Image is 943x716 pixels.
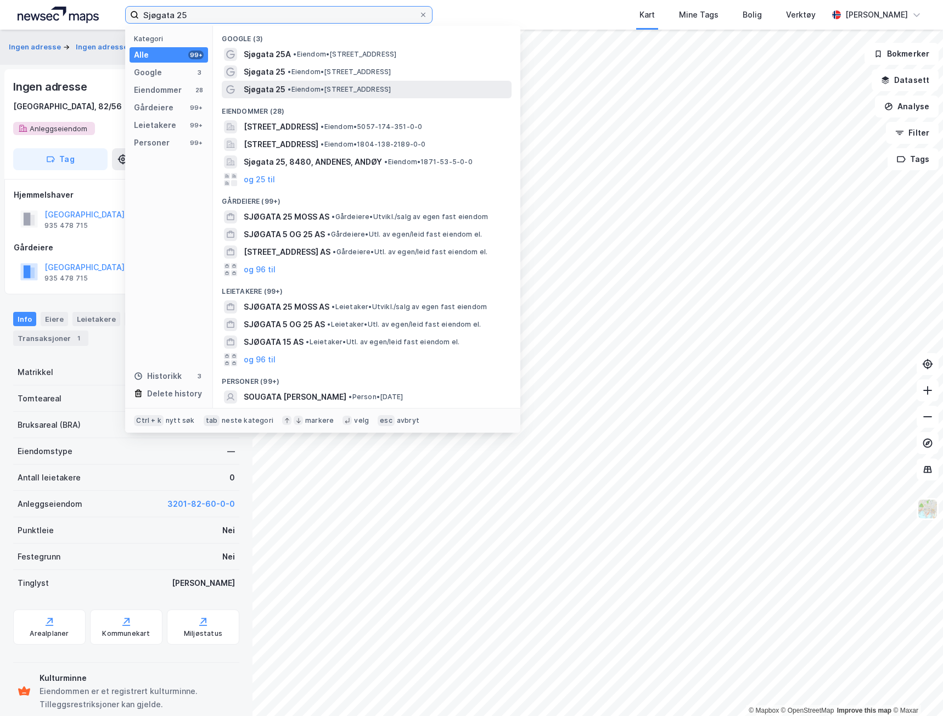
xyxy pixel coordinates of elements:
[139,7,419,23] input: Søk på adresse, matrikkel, gårdeiere, leietakere eller personer
[306,338,309,346] span: •
[41,312,68,326] div: Eiere
[166,416,195,425] div: nytt søk
[321,140,425,149] span: Eiendom • 1804-138-2189-0-0
[213,368,520,388] div: Personer (99+)
[244,65,285,79] span: Sjøgata 25
[134,370,182,383] div: Historikk
[213,278,520,298] div: Leietakere (99+)
[749,707,779,714] a: Mapbox
[639,8,655,21] div: Kart
[172,577,235,590] div: [PERSON_NAME]
[184,629,222,638] div: Miljøstatus
[18,366,53,379] div: Matrikkel
[18,577,49,590] div: Tinglyst
[332,212,335,221] span: •
[134,35,208,43] div: Kategori
[244,83,285,96] span: Sjøgata 25
[244,173,275,186] button: og 25 til
[305,416,334,425] div: markere
[229,471,235,484] div: 0
[14,188,239,202] div: Hjemmelshaver
[18,418,81,432] div: Bruksareal (BRA)
[888,663,943,716] iframe: Chat Widget
[227,445,235,458] div: —
[397,416,419,425] div: avbryt
[244,263,276,276] button: og 96 til
[13,331,88,346] div: Transaksjoner
[244,120,318,133] span: [STREET_ADDRESS]
[44,274,88,283] div: 935 478 715
[13,78,89,96] div: Ingen adresse
[18,524,54,537] div: Punktleie
[888,663,943,716] div: Kontrollprogram for chat
[244,318,325,331] span: SJØGATA 5 OG 25 AS
[40,672,235,685] div: Kulturminne
[327,320,330,328] span: •
[327,230,330,238] span: •
[917,499,938,519] img: Z
[40,685,235,711] div: Eiendommen er et registrert kulturminne. Tilleggsrestriksjoner kan gjelde.
[354,416,369,425] div: velg
[306,338,459,346] span: Leietaker • Utl. av egen/leid fast eiendom el.
[9,42,63,53] button: Ingen adresse
[134,101,173,114] div: Gårdeiere
[134,83,182,97] div: Eiendommer
[743,8,762,21] div: Bolig
[222,416,273,425] div: neste kategori
[327,320,481,329] span: Leietaker • Utl. av egen/leid fast eiendom el.
[14,241,239,254] div: Gårdeiere
[321,140,324,148] span: •
[349,393,403,401] span: Person • [DATE]
[44,221,88,230] div: 935 478 715
[781,707,834,714] a: OpenStreetMap
[18,550,60,563] div: Festegrunn
[875,96,939,118] button: Analyse
[147,387,202,400] div: Delete history
[18,497,82,511] div: Anleggseiendom
[332,212,488,221] span: Gårdeiere • Utvikl./salg av egen fast eiendom
[18,445,72,458] div: Eiendomstype
[13,100,122,113] div: [GEOGRAPHIC_DATA], 82/56
[845,8,908,21] div: [PERSON_NAME]
[222,524,235,537] div: Nei
[244,155,382,169] span: Sjøgata 25, 8480, ANDENES, ANDØY
[18,471,81,484] div: Antall leietakere
[76,42,130,53] button: Ingen adresse
[288,68,391,76] span: Eiendom • [STREET_ADDRESS]
[195,372,204,381] div: 3
[102,629,150,638] div: Kommunekart
[244,300,329,314] span: SJØGATA 25 MOSS AS
[679,8,719,21] div: Mine Tags
[332,303,335,311] span: •
[13,148,108,170] button: Tag
[865,43,939,65] button: Bokmerker
[188,121,204,130] div: 99+
[288,68,291,76] span: •
[321,122,422,131] span: Eiendom • 5057-174-351-0-0
[244,353,276,366] button: og 96 til
[125,312,166,326] div: Datasett
[13,312,36,326] div: Info
[288,85,291,93] span: •
[72,312,120,326] div: Leietakere
[188,103,204,112] div: 99+
[384,158,472,166] span: Eiendom • 1871-53-5-0-0
[188,138,204,147] div: 99+
[204,415,220,426] div: tab
[188,51,204,59] div: 99+
[333,248,487,256] span: Gårdeiere • Utl. av egen/leid fast eiendom el.
[134,119,176,132] div: Leietakere
[18,7,99,23] img: logo.a4113a55bc3d86da70a041830d287a7e.svg
[288,85,391,94] span: Eiendom • [STREET_ADDRESS]
[213,188,520,208] div: Gårdeiere (99+)
[244,138,318,151] span: [STREET_ADDRESS]
[73,333,84,344] div: 1
[378,415,395,426] div: esc
[293,50,296,58] span: •
[333,248,336,256] span: •
[18,392,61,405] div: Tomteareal
[30,629,69,638] div: Arealplaner
[332,303,487,311] span: Leietaker • Utvikl./salg av egen fast eiendom
[244,228,325,241] span: SJØGATA 5 OG 25 AS
[837,707,891,714] a: Improve this map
